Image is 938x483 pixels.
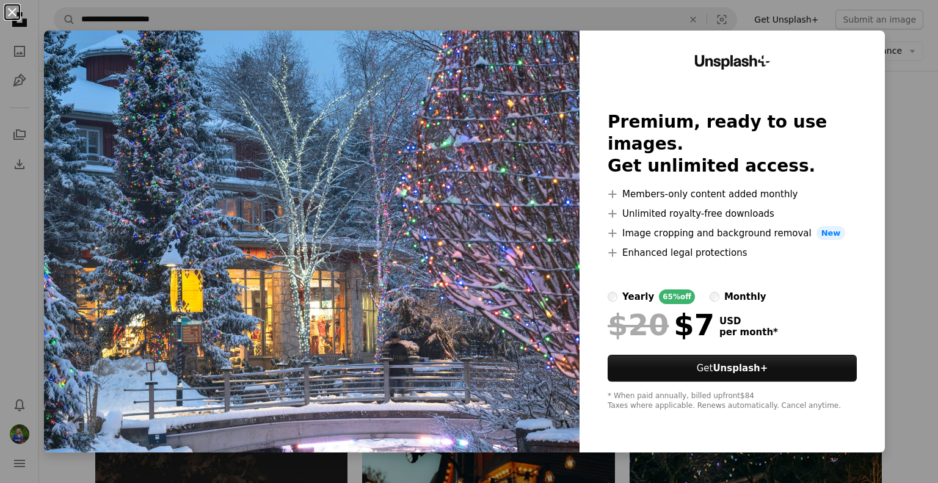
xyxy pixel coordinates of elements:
h2: Premium, ready to use images. Get unlimited access. [608,111,857,177]
span: USD [719,316,778,327]
li: Members-only content added monthly [608,187,857,202]
span: $20 [608,309,669,341]
div: monthly [724,289,766,304]
div: yearly [622,289,654,304]
div: * When paid annually, billed upfront $84 Taxes where applicable. Renews automatically. Cancel any... [608,391,857,411]
li: Enhanced legal protections [608,245,857,260]
div: $7 [608,309,714,341]
span: per month * [719,327,778,338]
input: monthly [710,292,719,302]
a: GetUnsplash+ [608,355,857,382]
div: 65% off [659,289,695,304]
span: New [816,226,846,241]
input: yearly65%off [608,292,617,302]
li: Image cropping and background removal [608,226,857,241]
strong: Unsplash+ [713,363,768,374]
li: Unlimited royalty-free downloads [608,206,857,221]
